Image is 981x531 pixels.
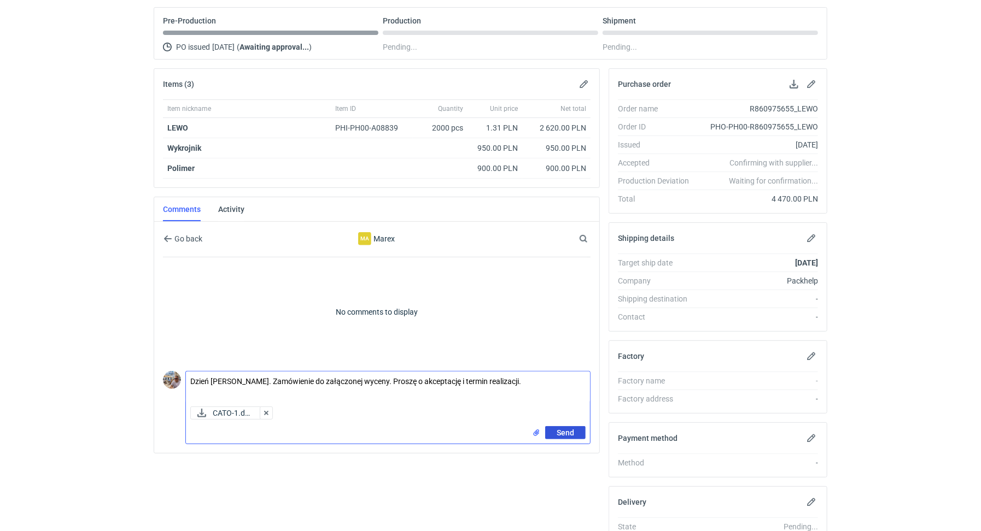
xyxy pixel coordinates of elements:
div: Packhelp [698,275,818,286]
div: R860975655_LEWO [698,103,818,114]
div: Issued [618,139,698,150]
div: Marex [358,232,371,245]
div: 900.00 PLN [472,163,518,174]
button: Edit items [577,78,591,91]
div: 950.00 PLN [527,143,586,154]
button: Send [545,426,586,439]
span: Quantity [438,104,463,113]
div: Factory address [618,393,698,404]
div: Order ID [618,121,698,132]
a: LEWO [167,123,188,132]
em: Confirming with supplier... [729,158,818,167]
div: Contact [618,311,698,322]
span: Go back [172,235,202,243]
div: Total [618,193,698,204]
strong: Awaiting approval... [240,43,309,51]
h2: Shipping details [618,234,674,243]
figcaption: Ma [358,232,371,245]
em: Pending... [784,522,818,531]
span: CATO-1.docx [213,407,253,419]
div: PHO-PH00-R860975655_LEWO [698,121,818,132]
button: Edit payment method [805,432,818,445]
div: 4 470.00 PLN [698,193,818,204]
div: - [698,457,818,468]
div: Method [618,457,698,468]
span: ( [237,43,240,51]
span: Pending... [383,40,417,54]
div: Marex [287,232,466,245]
textarea: Dzień [PERSON_NAME]. Zamówienie do załączonej wyceny. Proszę o akceptację i termin realizacji. [186,371,590,402]
div: Shipping destination [618,293,698,304]
span: ) [309,43,312,51]
button: CATO-1.docx [190,406,262,420]
div: Accepted [618,157,698,168]
h2: Items (3) [163,80,194,88]
button: Edit purchase order [805,78,818,91]
button: Download PO [787,78,801,91]
span: Unit price [490,104,518,113]
button: Edit shipping details [805,232,818,245]
button: Edit factory details [805,350,818,363]
span: Item nickname [167,104,211,113]
img: Michał Palasek [163,371,181,389]
h2: Factory [618,352,644,361]
div: Factory name [618,375,698,386]
strong: Polimer [167,164,195,173]
span: [DATE] [212,40,235,54]
div: Target ship date [618,257,698,268]
div: - [698,293,818,304]
button: Edit delivery details [805,495,818,509]
h2: Delivery [618,498,646,506]
div: Order name [618,103,698,114]
p: Pre-Production [163,16,216,25]
div: - [698,311,818,322]
p: Shipment [603,16,636,25]
p: Production [383,16,421,25]
div: [DATE] [698,139,818,150]
span: Net total [560,104,586,113]
em: Waiting for confirmation... [729,175,818,186]
a: Activity [218,197,244,221]
h2: Payment method [618,434,678,442]
p: No comments to display [163,257,591,367]
div: PHI-PH00-A08839 [335,122,408,133]
span: Item ID [335,104,356,113]
div: 950.00 PLN [472,143,518,154]
span: Send [557,429,574,436]
div: 2000 pcs [413,118,468,138]
div: Production Deviation [618,175,698,186]
div: - [698,375,818,386]
strong: [DATE] [795,258,818,267]
div: 900.00 PLN [527,163,586,174]
button: Go back [163,232,203,245]
div: Company [618,275,698,286]
div: Pending... [603,40,818,54]
input: Search [577,232,612,245]
div: 1.31 PLN [472,122,518,133]
h2: Purchase order [618,80,671,88]
div: PO issued [163,40,378,54]
strong: Wykrojnik [167,144,201,152]
a: Comments [163,197,201,221]
div: - [698,393,818,404]
div: 2 620.00 PLN [527,122,586,133]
